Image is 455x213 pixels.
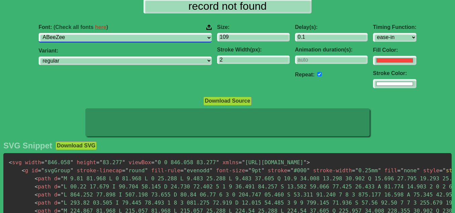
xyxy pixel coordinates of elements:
[239,159,306,166] span: [URL][DOMAIN_NAME]
[22,167,25,174] span: <
[151,159,155,166] span: =
[287,167,310,174] span: #000
[96,159,99,166] span: =
[352,167,381,174] span: 0.25mm
[60,183,64,190] span: "
[245,167,264,174] span: 9pt
[295,56,368,64] input: auto
[35,175,38,182] span: <
[352,167,355,174] span: =
[35,200,38,206] span: <
[25,159,41,166] span: width
[217,47,290,53] label: Stroke Width(px):
[96,159,125,166] span: 83.277
[39,48,212,54] label: Variant:
[268,167,287,174] span: stroke
[373,24,416,30] label: Timing Function:
[417,167,420,174] span: "
[203,97,251,105] button: Download Source
[122,159,125,166] span: "
[397,167,401,174] span: =
[290,167,294,174] span: "
[54,191,57,198] span: d
[245,167,248,174] span: =
[206,24,212,30] img: Upload your font
[54,175,57,182] span: d
[54,200,57,206] span: d
[60,175,64,182] span: "
[35,183,38,190] span: <
[41,159,73,166] span: 846.058
[39,24,108,30] span: Font:
[99,159,103,166] span: "
[313,167,352,174] span: stroke-width
[129,159,151,166] span: viewBox
[77,159,96,166] span: height
[295,72,315,77] label: Repeat:
[439,167,446,174] span: ="
[70,167,74,174] span: "
[22,167,28,174] span: g
[35,183,51,190] span: path
[9,159,22,166] span: svg
[44,159,48,166] span: "
[57,191,61,198] span: =
[217,56,290,64] input: 2px
[9,159,12,166] span: <
[60,191,64,198] span: "
[216,159,219,166] span: "
[54,183,57,190] span: d
[38,167,74,174] span: svgGroup
[35,191,51,198] span: path
[57,183,61,190] span: =
[35,191,38,198] span: <
[180,167,213,174] span: evenodd
[317,72,322,76] input: auto
[95,24,107,30] a: here
[35,200,51,206] span: path
[41,167,44,174] span: "
[125,167,129,174] span: "
[295,24,368,30] label: Delay(s):
[53,24,108,30] span: (Check all fonts )
[145,167,148,174] span: "
[303,159,307,166] span: "
[242,159,245,166] span: "
[57,175,61,182] span: =
[151,167,180,174] span: fill-rule
[41,159,44,166] span: =
[295,33,368,41] input: 0.1s
[222,159,239,166] span: xmlns
[31,167,38,174] span: id
[183,167,187,174] span: "
[378,167,381,174] span: "
[151,159,219,166] span: 0 0 846.058 83.277
[122,167,148,174] span: round
[55,141,97,150] button: Download SVG
[60,200,64,206] span: "
[306,159,310,166] span: >
[3,141,52,150] h2: SVG Snippet
[295,47,368,53] label: Animation duration(s):
[217,24,290,30] label: Size:
[261,167,265,174] span: "
[217,33,290,41] input: 100
[373,47,416,53] label: Fill Color:
[401,167,404,174] span: "
[373,70,416,76] label: Stroke Color:
[35,175,51,182] span: path
[397,167,420,174] span: none
[423,167,439,174] span: style
[287,167,291,174] span: =
[239,159,242,166] span: =
[70,159,74,166] span: "
[216,167,245,174] span: font-size
[248,167,252,174] span: "
[209,167,213,174] span: "
[57,200,61,206] span: =
[355,167,359,174] span: "
[384,167,398,174] span: fill
[122,167,125,174] span: =
[155,159,158,166] span: "
[38,167,41,174] span: =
